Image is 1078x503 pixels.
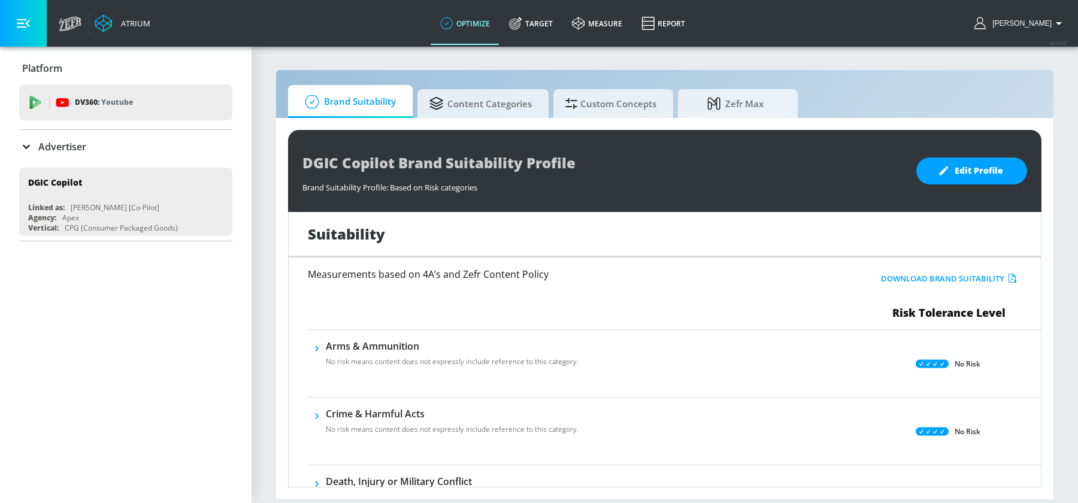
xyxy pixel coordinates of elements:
[19,168,232,236] div: DGIC CopilotLinked as:[PERSON_NAME] [Co-Pilot]Agency:ApexVertical:CPG (Consumer Packaged Goods)
[690,89,781,118] span: Zefr Max
[308,269,797,279] h6: Measurements based on 4A’s and Zefr Content Policy
[22,62,62,75] p: Platform
[429,89,532,118] span: Content Categories
[955,425,980,438] p: No Risk
[308,224,385,244] h1: Suitability
[326,340,579,374] div: Arms & AmmunitionNo risk means content does not expressly include reference to this category.
[28,213,56,223] div: Agency:
[326,340,579,353] h6: Arms & Ammunition
[916,157,1027,184] button: Edit Profile
[326,407,579,420] h6: Crime & Harmful Acts
[101,96,133,108] p: Youtube
[326,424,579,435] p: No risk means content does not expressly include reference to this category.
[116,18,150,29] div: Atrium
[19,130,232,163] div: Advertiser
[562,2,632,45] a: measure
[28,223,59,233] div: Vertical:
[38,140,86,153] p: Advertiser
[19,84,232,120] div: DV360: Youtube
[326,475,579,488] h6: Death, Injury or Military Conflict
[955,357,980,370] p: No Risk
[1049,40,1066,46] span: v 4.24.0
[19,51,232,85] div: Platform
[988,19,1052,28] span: login as: rachel.berman@zefr.com
[878,269,1020,288] button: Download Brand Suitability
[71,202,159,213] div: [PERSON_NAME] [Co-Pilot]
[302,176,904,193] div: Brand Suitability Profile: Based on Risk categories
[632,2,695,45] a: Report
[28,177,82,188] div: DGIC Copilot
[565,89,656,118] span: Custom Concepts
[892,305,1006,320] span: Risk Tolerance Level
[326,407,579,442] div: Crime & Harmful ActsNo risk means content does not expressly include reference to this category.
[28,202,65,213] div: Linked as:
[62,213,79,223] div: Apex
[940,163,1003,178] span: Edit Profile
[499,2,562,45] a: Target
[431,2,499,45] a: optimize
[75,96,133,109] p: DV360:
[300,87,396,116] span: Brand Suitability
[65,223,178,233] div: CPG (Consumer Packaged Goods)
[95,14,150,32] a: Atrium
[974,16,1066,31] button: [PERSON_NAME]
[326,356,579,367] p: No risk means content does not expressly include reference to this category.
